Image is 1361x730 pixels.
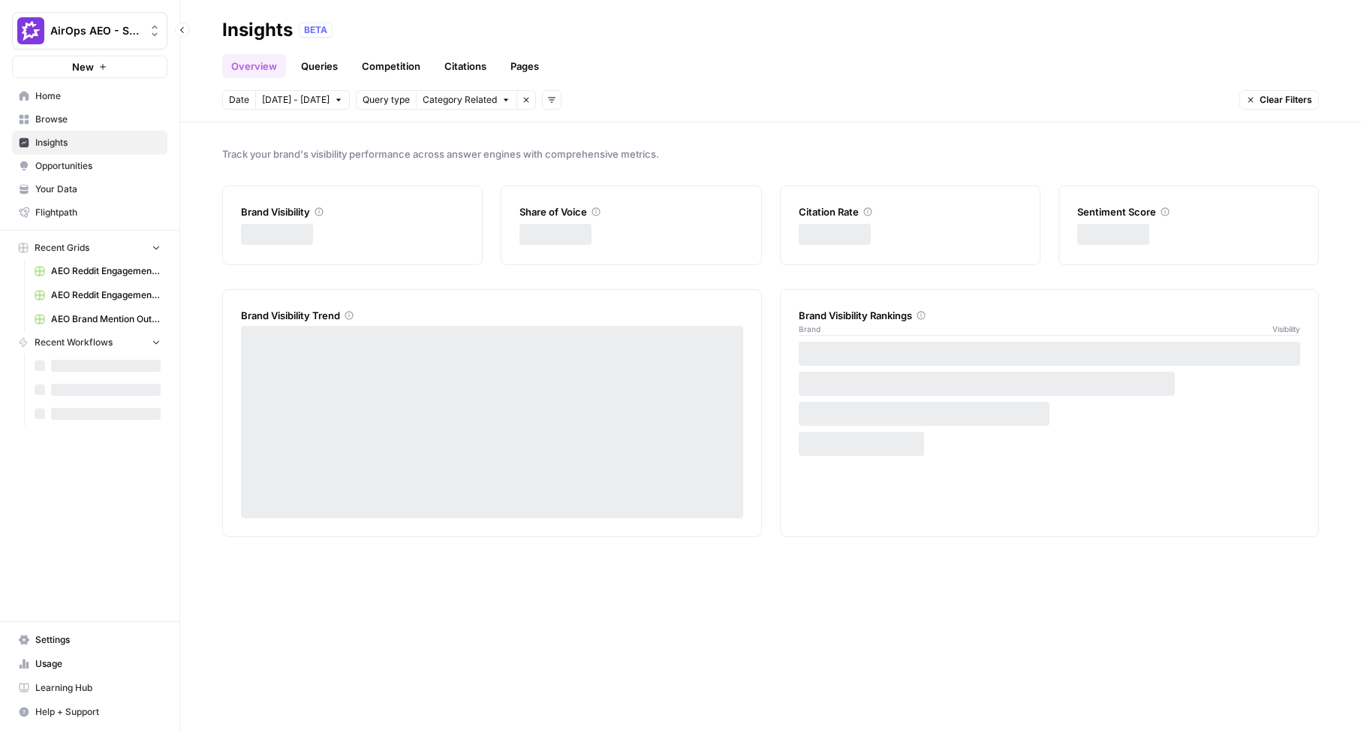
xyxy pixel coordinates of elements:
[1077,204,1300,219] div: Sentiment Score
[35,705,161,719] span: Help + Support
[35,89,161,103] span: Home
[241,308,743,323] div: Brand Visibility Trend
[51,264,161,278] span: AEO Reddit Engagement (6)
[50,23,141,38] span: AirOps AEO - Single Brand (Gong)
[292,54,347,78] a: Queries
[35,113,161,126] span: Browse
[799,323,821,335] span: Brand
[241,204,464,219] div: Brand Visibility
[1272,323,1300,335] span: Visibility
[1260,93,1312,107] span: Clear Filters
[363,93,410,107] span: Query type
[35,206,161,219] span: Flightpath
[35,159,161,173] span: Opportunities
[435,54,495,78] a: Citations
[12,107,167,131] a: Browse
[501,54,548,78] a: Pages
[1239,90,1319,110] button: Clear Filters
[35,681,161,695] span: Learning Hub
[423,93,497,107] span: Category Related
[35,336,113,349] span: Recent Workflows
[35,182,161,196] span: Your Data
[12,154,167,178] a: Opportunities
[35,657,161,671] span: Usage
[35,136,161,149] span: Insights
[12,628,167,652] a: Settings
[262,93,330,107] span: [DATE] - [DATE]
[12,12,167,50] button: Workspace: AirOps AEO - Single Brand (Gong)
[28,307,167,331] a: AEO Brand Mention Outreach (2)
[35,633,161,647] span: Settings
[222,146,1319,161] span: Track your brand's visibility performance across answer engines with comprehensive metrics.
[299,23,333,38] div: BETA
[12,56,167,78] button: New
[35,241,89,255] span: Recent Grids
[12,652,167,676] a: Usage
[17,17,44,44] img: AirOps AEO - Single Brand (Gong) Logo
[12,237,167,259] button: Recent Grids
[222,18,293,42] div: Insights
[12,331,167,354] button: Recent Workflows
[51,312,161,326] span: AEO Brand Mention Outreach (2)
[222,54,286,78] a: Overview
[28,259,167,283] a: AEO Reddit Engagement (6)
[51,288,161,302] span: AEO Reddit Engagement (7)
[72,59,94,74] span: New
[12,177,167,201] a: Your Data
[519,204,742,219] div: Share of Voice
[12,201,167,225] a: Flightpath
[799,204,1022,219] div: Citation Rate
[799,308,1301,323] div: Brand Visibility Rankings
[12,676,167,700] a: Learning Hub
[12,84,167,108] a: Home
[255,90,350,110] button: [DATE] - [DATE]
[28,283,167,307] a: AEO Reddit Engagement (7)
[12,131,167,155] a: Insights
[353,54,429,78] a: Competition
[12,700,167,724] button: Help + Support
[416,90,516,110] button: Category Related
[229,93,249,107] span: Date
